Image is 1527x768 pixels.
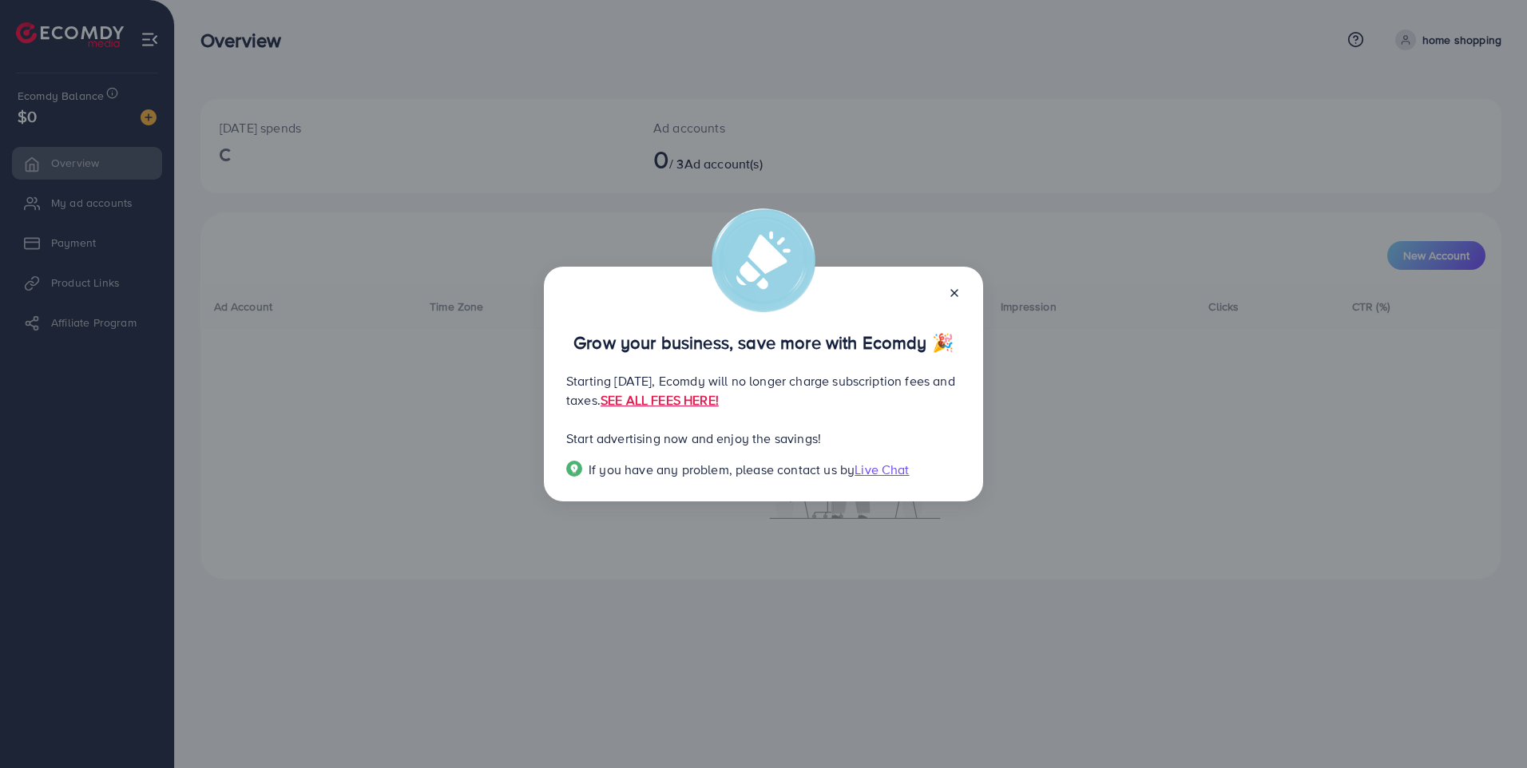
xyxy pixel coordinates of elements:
[566,461,582,477] img: Popup guide
[566,429,961,448] p: Start advertising now and enjoy the savings!
[601,391,719,409] a: SEE ALL FEES HERE!
[855,461,909,478] span: Live Chat
[589,461,855,478] span: If you have any problem, please contact us by
[566,333,961,352] p: Grow your business, save more with Ecomdy 🎉
[712,208,815,312] img: alert
[566,371,961,410] p: Starting [DATE], Ecomdy will no longer charge subscription fees and taxes.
